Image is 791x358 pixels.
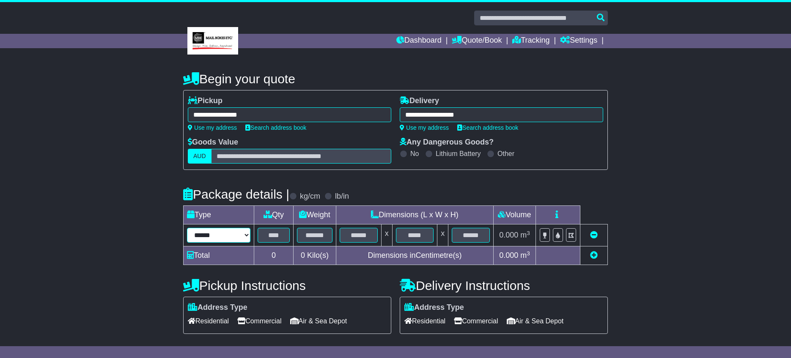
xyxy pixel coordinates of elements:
[499,251,518,260] span: 0.000
[188,124,237,131] a: Use my address
[183,72,608,86] h4: Begin your quote
[497,150,514,158] label: Other
[527,250,530,257] sup: 3
[520,231,530,239] span: m
[527,230,530,236] sup: 3
[183,279,391,292] h4: Pickup Instructions
[457,124,518,131] a: Search address book
[184,206,254,224] td: Type
[404,303,464,312] label: Address Type
[396,34,442,48] a: Dashboard
[245,124,306,131] a: Search address book
[290,314,347,328] span: Air & Sea Depot
[454,314,498,328] span: Commercial
[400,124,449,131] a: Use my address
[400,138,494,147] label: Any Dangerous Goods?
[512,34,549,48] a: Tracking
[188,303,247,312] label: Address Type
[237,314,281,328] span: Commercial
[437,224,448,246] td: x
[301,251,305,260] span: 0
[300,192,320,201] label: kg/cm
[452,34,502,48] a: Quote/Book
[590,231,598,239] a: Remove this item
[400,96,439,106] label: Delivery
[436,150,481,158] label: Lithium Battery
[499,231,518,239] span: 0.000
[381,224,392,246] td: x
[560,34,597,48] a: Settings
[590,251,598,260] a: Add new item
[188,138,238,147] label: Goods Value
[400,279,608,292] h4: Delivery Instructions
[294,206,336,224] td: Weight
[404,314,445,328] span: Residential
[188,149,211,164] label: AUD
[188,314,229,328] span: Residential
[520,251,530,260] span: m
[335,192,349,201] label: lb/in
[410,150,419,158] label: No
[184,246,254,265] td: Total
[254,246,294,265] td: 0
[336,206,493,224] td: Dimensions (L x W x H)
[254,206,294,224] td: Qty
[507,314,564,328] span: Air & Sea Depot
[188,96,222,106] label: Pickup
[493,206,536,224] td: Volume
[187,27,238,55] img: MBE Brisbane CBD
[336,246,493,265] td: Dimensions in Centimetre(s)
[294,246,336,265] td: Kilo(s)
[183,187,289,201] h4: Package details |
